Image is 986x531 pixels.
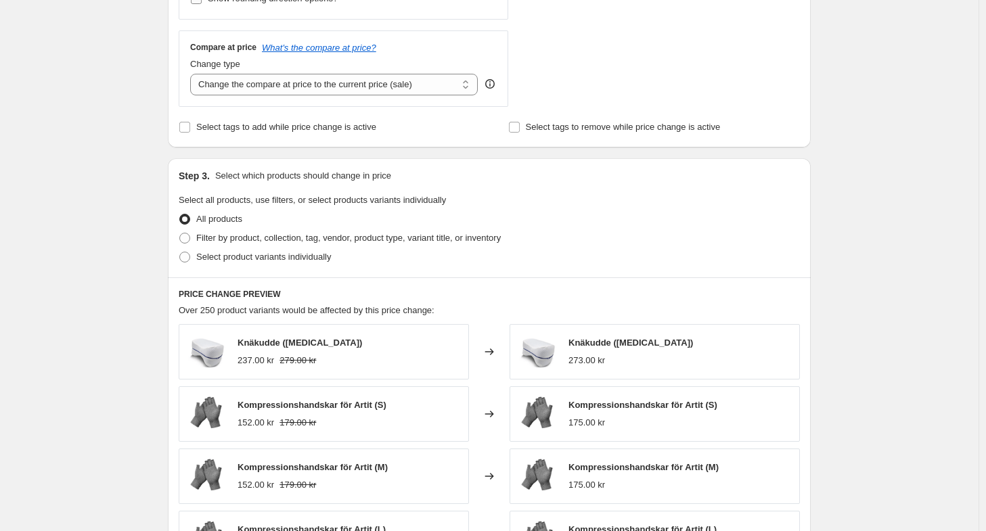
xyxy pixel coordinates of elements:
[186,394,227,434] img: kroppsbutiken-kompressionshandskar-kompressionshandskar-for-artit-1158855512_80x.webp
[568,338,693,348] span: Knäkudde ([MEDICAL_DATA])
[196,214,242,224] span: All products
[238,478,274,492] div: 152.00 kr
[568,462,719,472] span: Kompressionshandskar för Artit (M)
[517,394,558,434] img: kroppsbutiken-kompressionshandskar-kompressionshandskar-for-artit-1158855512_80x.webp
[196,122,376,132] span: Select tags to add while price change is active
[568,400,717,410] span: Kompressionshandskar för Artit (S)
[568,354,605,367] div: 273.00 kr
[238,416,274,430] div: 152.00 kr
[196,252,331,262] span: Select product variants individually
[279,354,316,367] strike: 279.00 kr
[190,59,240,69] span: Change type
[517,456,558,497] img: kroppsbutiken-kompressionshandskar-kompressionshandskar-for-artit-1158855512_80x.webp
[190,42,256,53] h3: Compare at price
[215,169,391,183] p: Select which products should change in price
[238,462,388,472] span: Kompressionshandskar för Artit (M)
[179,169,210,183] h2: Step 3.
[279,478,316,492] strike: 179.00 kr
[196,233,501,243] span: Filter by product, collection, tag, vendor, product type, variant title, or inventory
[238,354,274,367] div: 237.00 kr
[186,456,227,497] img: kroppsbutiken-kompressionshandskar-kompressionshandskar-for-artit-1158855512_80x.webp
[262,43,376,53] button: What's the compare at price?
[186,331,227,372] img: kroppsbutiken-knastod-ortopedisk-knakudde-1178193049_80x.png
[238,400,386,410] span: Kompressionshandskar för Artit (S)
[568,416,605,430] div: 175.00 kr
[568,478,605,492] div: 175.00 kr
[179,289,800,300] h6: PRICE CHANGE PREVIEW
[526,122,721,132] span: Select tags to remove while price change is active
[179,305,434,315] span: Over 250 product variants would be affected by this price change:
[238,338,362,348] span: Knäkudde ([MEDICAL_DATA])
[179,195,446,205] span: Select all products, use filters, or select products variants individually
[517,331,558,372] img: kroppsbutiken-knastod-ortopedisk-knakudde-1178193049_80x.png
[483,77,497,91] div: help
[279,416,316,430] strike: 179.00 kr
